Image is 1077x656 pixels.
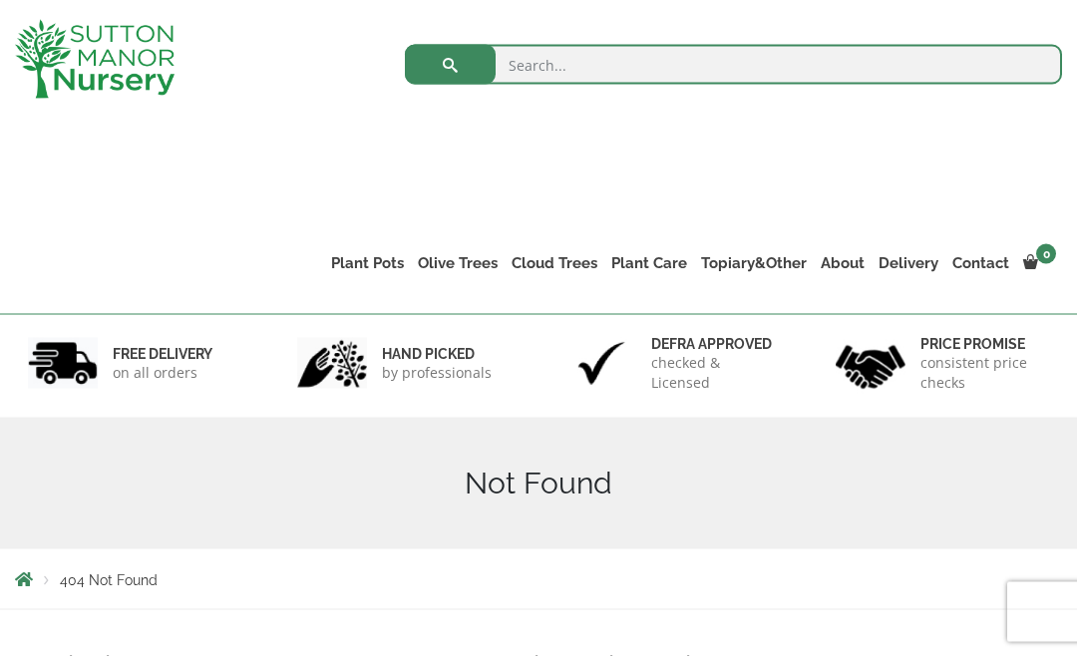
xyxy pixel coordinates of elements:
[1036,244,1056,264] span: 0
[382,345,492,363] h6: hand picked
[872,249,945,277] a: Delivery
[920,335,1049,353] h6: Price promise
[945,249,1016,277] a: Contact
[920,353,1049,393] p: consistent price checks
[814,249,872,277] a: About
[694,249,814,277] a: Topiary&Other
[28,338,98,389] img: 1.jpg
[1016,249,1062,277] a: 0
[15,466,1062,501] h1: Not Found
[411,249,505,277] a: Olive Trees
[651,335,780,353] h6: Defra approved
[15,571,1062,587] nav: Breadcrumbs
[113,363,212,383] p: on all orders
[836,333,905,394] img: 4.jpg
[324,249,411,277] a: Plant Pots
[15,20,175,99] img: logo
[604,249,694,277] a: Plant Care
[651,353,780,393] p: checked & Licensed
[382,363,492,383] p: by professionals
[566,338,636,389] img: 3.jpg
[405,45,1062,85] input: Search...
[60,572,158,588] span: 404 Not Found
[113,345,212,363] h6: FREE DELIVERY
[505,249,604,277] a: Cloud Trees
[297,338,367,389] img: 2.jpg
